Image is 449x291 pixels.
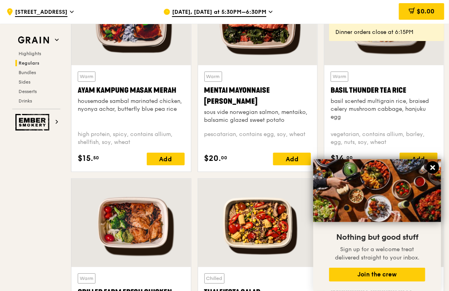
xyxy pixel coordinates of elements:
[19,60,39,66] span: Regulars
[15,114,52,131] img: Ember Smokery web logo
[78,71,95,82] div: Warm
[15,8,67,17] span: [STREET_ADDRESS]
[427,161,439,174] button: Close
[19,98,32,104] span: Drinks
[147,153,185,165] div: Add
[19,70,36,75] span: Bundles
[204,273,224,284] div: Chilled
[331,85,438,96] div: Basil Thunder Tea Rice
[19,79,30,85] span: Sides
[204,71,222,82] div: Warm
[331,131,438,146] div: vegetarian, contains allium, barley, egg, nuts, soy, wheat
[172,8,266,17] span: [DATE], [DATE] at 5:30PM–6:30PM
[331,153,346,164] span: $14.
[78,153,93,164] span: $15.
[329,268,425,282] button: Join the crew
[78,97,185,113] div: housemade sambal marinated chicken, nyonya achar, butterfly blue pea rice
[221,155,228,161] span: 00
[331,71,348,82] div: Warm
[336,233,418,242] span: Nothing but good stuff
[331,97,438,121] div: basil scented multigrain rice, braised celery mushroom cabbage, hanjuku egg
[204,108,311,124] div: sous vide norwegian salmon, mentaiko, balsamic glazed sweet potato
[78,85,185,96] div: Ayam Kampung Masak Merah
[346,155,353,161] span: 00
[15,33,52,47] img: Grain web logo
[78,273,95,284] div: Warm
[313,159,441,222] img: DSC07876-Edit02-Large.jpeg
[400,153,438,165] div: Add
[204,85,311,107] div: Mentai Mayonnaise [PERSON_NAME]
[204,131,311,146] div: pescatarian, contains egg, soy, wheat
[93,155,99,161] span: 50
[78,131,185,146] div: high protein, spicy, contains allium, shellfish, soy, wheat
[273,153,311,165] div: Add
[335,246,419,261] span: Sign up for a welcome treat delivered straight to your inbox.
[335,28,438,36] div: Dinner orders close at 6:15PM
[19,51,41,56] span: Highlights
[19,89,37,94] span: Desserts
[204,153,221,164] span: $20.
[417,7,434,15] span: $0.00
